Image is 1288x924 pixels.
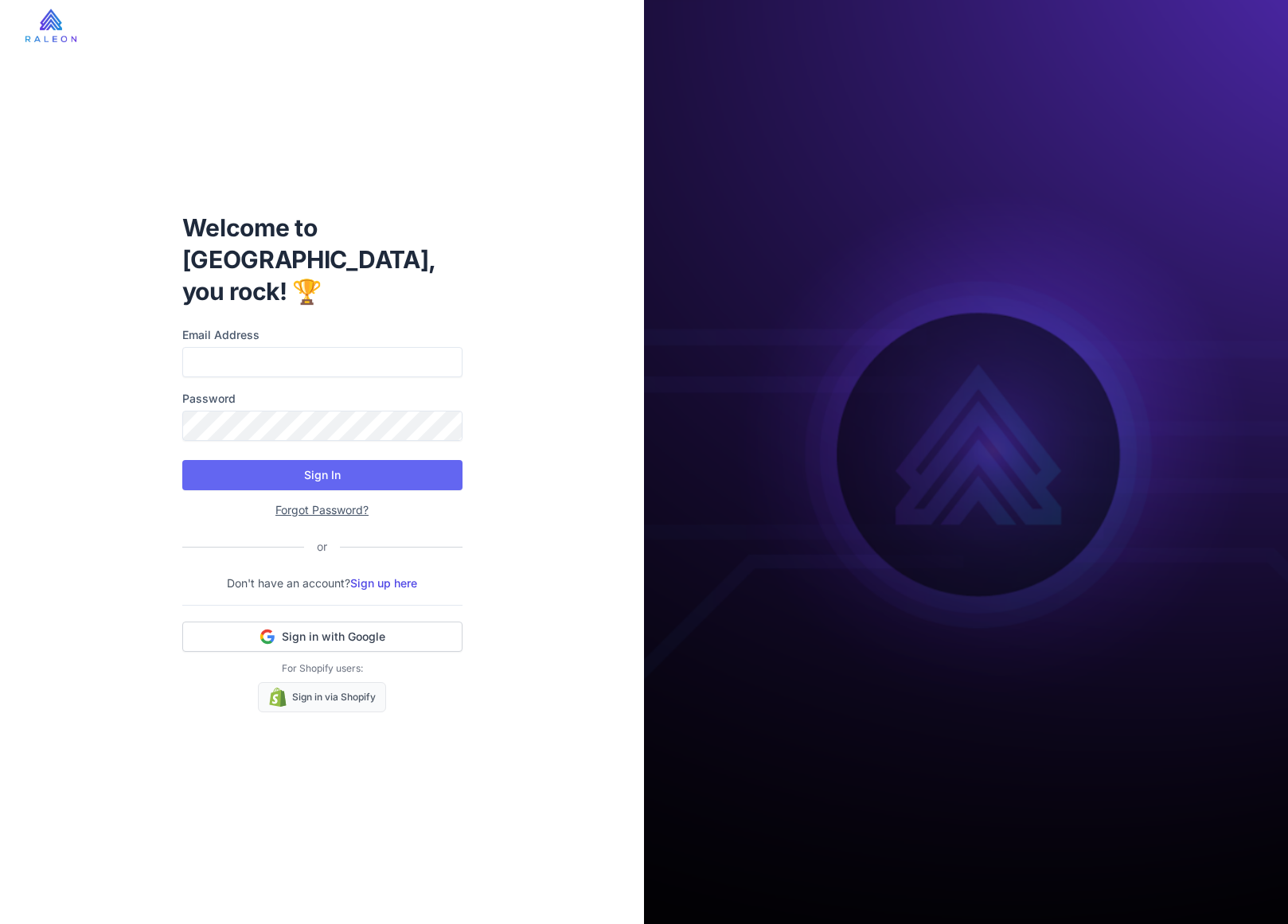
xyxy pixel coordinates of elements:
p: For Shopify users: [182,661,463,676]
label: Email Address [182,326,463,344]
img: raleon-logo-whitebg.9aac0268.jpg [25,9,76,42]
span: Sign in with Google [282,629,385,645]
div: or [304,538,340,556]
h1: Welcome to [GEOGRAPHIC_DATA], you rock! 🏆 [182,212,463,307]
a: Sign in via Shopify [258,682,386,712]
p: Don't have an account? [182,575,463,592]
label: Password [182,390,463,407]
button: Sign in with Google [182,622,463,652]
a: Sign up here [350,576,417,590]
button: Sign In [182,460,463,490]
a: Forgot Password? [275,503,369,517]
